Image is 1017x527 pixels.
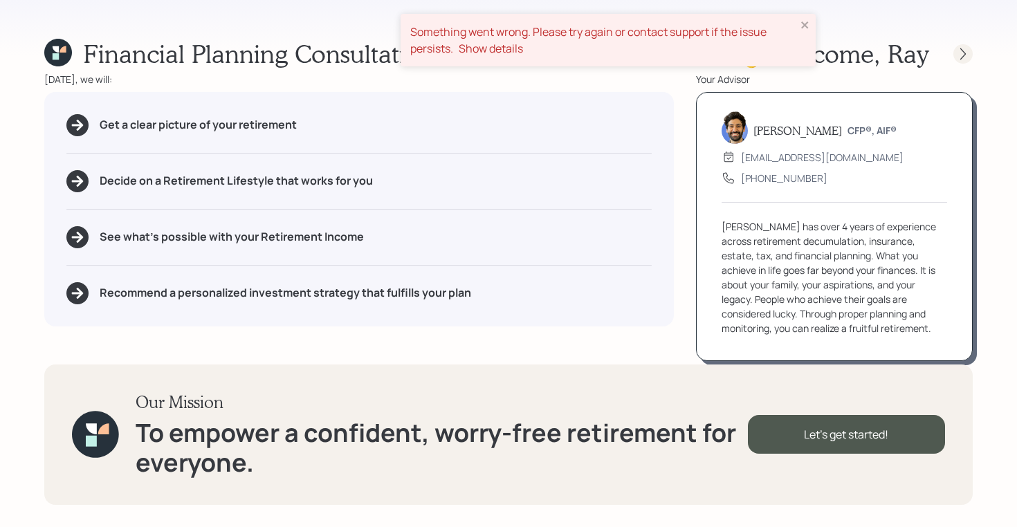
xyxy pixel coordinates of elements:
[696,72,973,86] div: Your Advisor
[100,174,373,187] h5: Decide on a Retirement Lifestyle that works for you
[800,19,810,33] button: close
[100,286,471,299] h5: Recommend a personalized investment strategy that fulfills your plan
[100,230,364,243] h5: See what's possible with your Retirement Income
[136,418,748,477] h1: To empower a confident, worry-free retirement for everyone.
[459,40,523,57] div: Show details
[722,219,947,335] div: [PERSON_NAME] has over 4 years of experience across retirement decumulation, insurance, estate, t...
[753,124,842,137] h5: [PERSON_NAME]
[748,415,945,454] div: Let's get started!
[741,150,904,165] div: [EMAIL_ADDRESS][DOMAIN_NAME]
[44,72,674,86] div: [DATE], we will:
[722,111,748,144] img: eric-schwartz-headshot.png
[732,39,928,68] h1: 👋 Welcome , Ray
[741,171,827,185] div: [PHONE_NUMBER]
[100,118,297,131] h5: Get a clear picture of your retirement
[136,392,748,412] h3: Our Mission
[83,39,434,68] h1: Financial Planning Consultation
[410,24,796,57] div: Something went wrong. Please try again or contact support if the issue persists.
[847,125,897,137] h6: CFP®, AIF®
